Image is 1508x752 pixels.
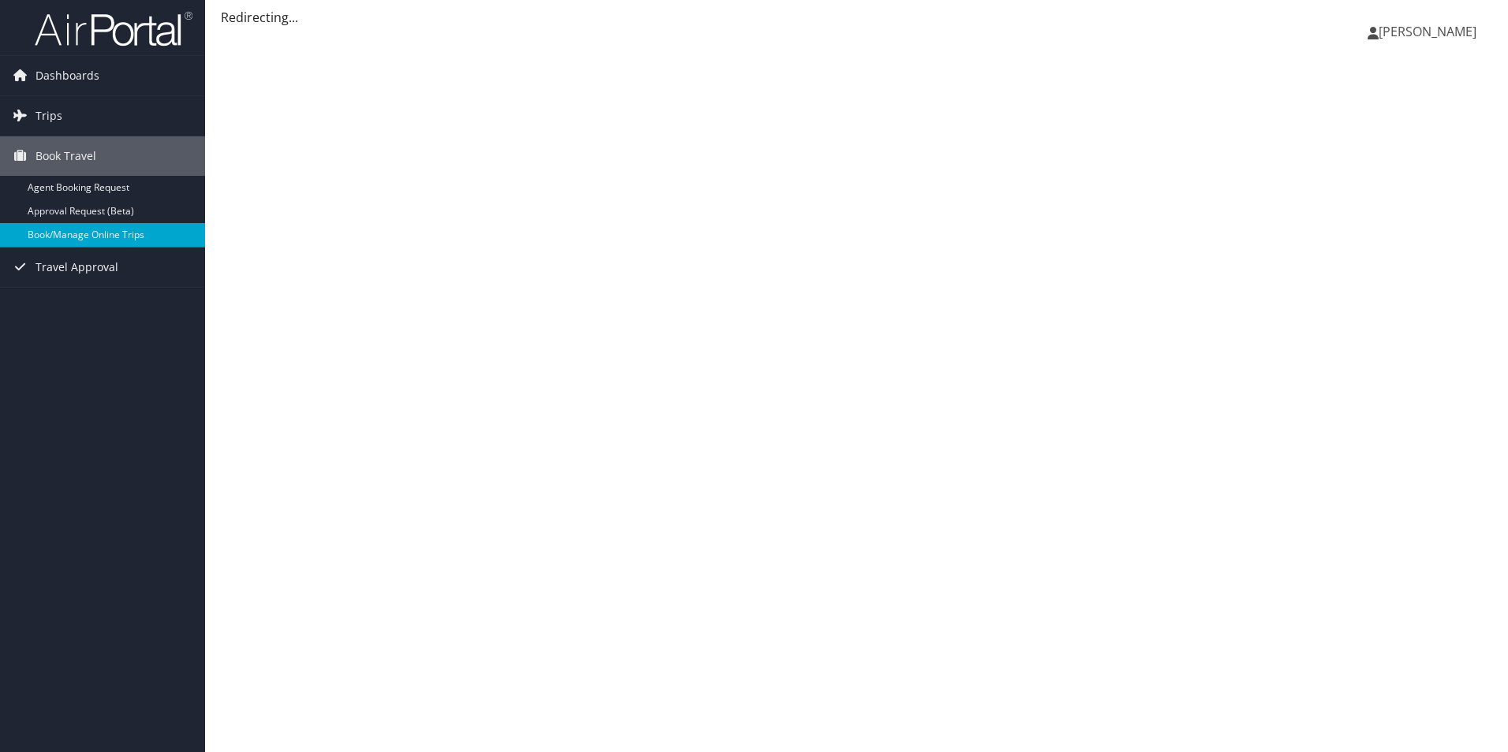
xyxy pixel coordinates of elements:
[35,96,62,136] span: Trips
[35,56,99,95] span: Dashboards
[35,10,192,47] img: airportal-logo.png
[1368,8,1492,55] a: [PERSON_NAME]
[1379,23,1476,40] span: [PERSON_NAME]
[35,136,96,176] span: Book Travel
[221,8,1492,27] div: Redirecting...
[35,248,118,287] span: Travel Approval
